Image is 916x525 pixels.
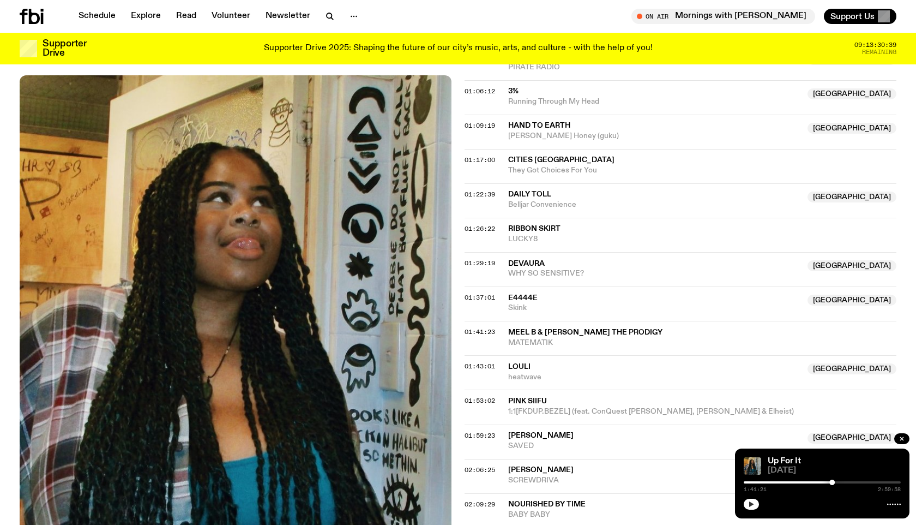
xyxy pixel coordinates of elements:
[72,9,122,24] a: Schedule
[508,329,662,336] span: Meel B & [PERSON_NAME] The Prodigy
[465,398,495,404] button: 01:53:02
[465,123,495,129] button: 01:09:19
[465,121,495,130] span: 01:09:19
[508,500,586,508] span: Nourished By Time
[465,87,495,96] span: 01:06:12
[508,200,801,210] span: Belljar Convenience
[508,294,538,302] span: e4444e
[878,487,901,492] span: 2:59:58
[508,190,551,198] span: Daily Toll
[465,295,495,301] button: 01:37:01
[768,467,901,475] span: [DATE]
[508,225,561,232] span: Ribbon Skirt
[508,441,801,451] span: SAVED
[508,97,801,107] span: Running Through My Head
[508,338,896,348] span: MATEMATIK
[465,467,495,473] button: 02:06:25
[631,9,815,24] button: On AirMornings with [PERSON_NAME]
[508,303,801,313] span: Skink
[744,487,767,492] span: 1:41:21
[807,433,896,444] span: [GEOGRAPHIC_DATA]
[465,466,495,474] span: 02:06:25
[508,87,519,95] span: 3%
[264,44,653,53] p: Supporter Drive 2025: Shaping the future of our city’s music, arts, and culture - with the help o...
[807,363,896,374] span: [GEOGRAPHIC_DATA]
[465,433,495,439] button: 01:59:23
[259,9,317,24] a: Newsletter
[465,363,495,369] button: 01:43:01
[508,397,547,405] span: Pink Siifu
[508,260,545,267] span: DEVAURA
[508,165,896,176] span: They Got Choices For You
[465,157,495,163] button: 01:17:00
[508,407,896,417] span: 1:1[FKDUP.BEZEL] (feat. ConQuest [PERSON_NAME], [PERSON_NAME] & Elheist)
[830,11,875,21] span: Support Us
[508,62,801,73] span: PIRATE RADIO
[124,9,167,24] a: Explore
[465,396,495,405] span: 01:53:02
[508,269,801,279] span: WHY SO SENSITIVE?
[465,156,495,164] span: 01:17:00
[465,259,495,267] span: 01:29:19
[508,131,801,141] span: [PERSON_NAME] Honey (guku)
[508,432,574,439] span: [PERSON_NAME]
[43,39,86,58] h3: Supporter Drive
[508,372,801,383] span: heatwave
[508,466,574,474] span: [PERSON_NAME]
[170,9,203,24] a: Read
[465,293,495,302] span: 01:37:01
[465,226,495,232] button: 01:26:22
[807,260,896,271] span: [GEOGRAPHIC_DATA]
[824,9,896,24] button: Support Us
[465,88,495,94] button: 01:06:12
[807,88,896,99] span: [GEOGRAPHIC_DATA]
[465,192,495,198] button: 01:22:39
[508,156,614,164] span: Cities [GEOGRAPHIC_DATA]
[768,457,801,466] a: Up For It
[862,49,896,55] span: Remaining
[508,510,896,520] span: BABY BABY
[205,9,257,24] a: Volunteer
[465,224,495,233] span: 01:26:22
[465,431,495,440] span: 01:59:23
[807,123,896,134] span: [GEOGRAPHIC_DATA]
[465,329,495,335] button: 01:41:23
[807,192,896,202] span: [GEOGRAPHIC_DATA]
[807,295,896,306] span: [GEOGRAPHIC_DATA]
[465,190,495,199] span: 01:22:39
[465,327,495,336] span: 01:41:23
[465,502,495,508] button: 02:09:29
[744,457,761,475] img: Ify - a Brown Skin girl with black braided twists, looking up to the side with her tongue stickin...
[508,234,896,244] span: LUCKY8
[508,475,801,486] span: SCREWDRIVA
[465,362,495,371] span: 01:43:01
[465,260,495,266] button: 01:29:19
[854,42,896,48] span: 09:13:30:39
[508,122,570,129] span: Hand to Earth
[508,363,531,371] span: louli
[465,500,495,509] span: 02:09:29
